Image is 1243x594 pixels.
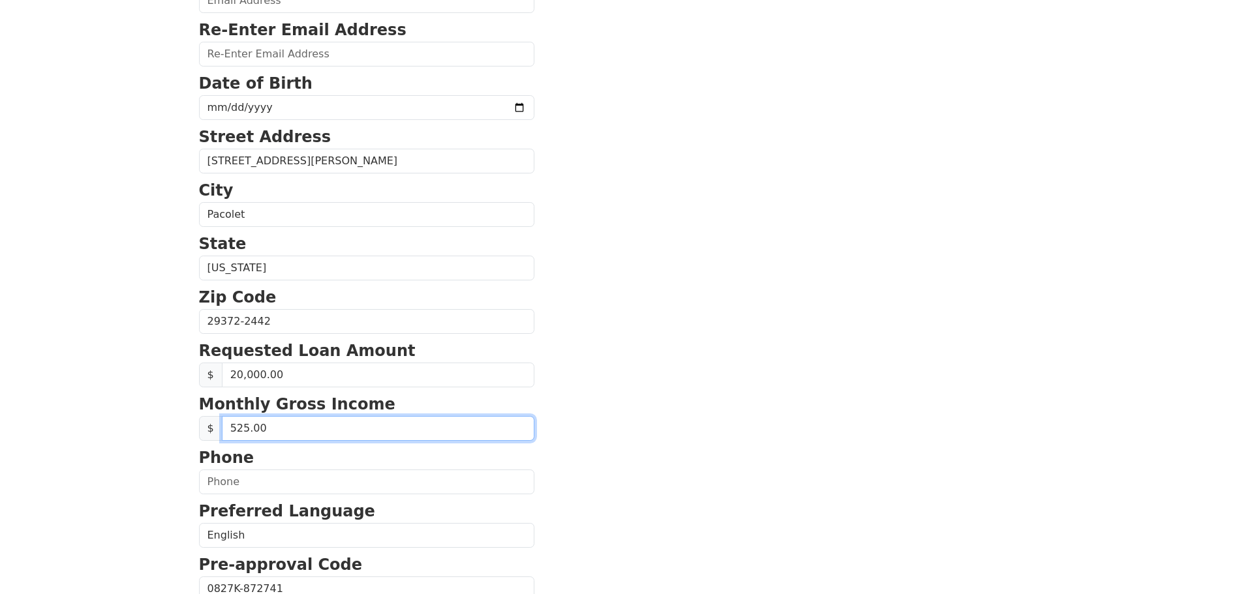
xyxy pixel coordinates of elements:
span: $ [199,416,223,441]
input: Zip Code [199,309,534,334]
strong: Street Address [199,128,331,146]
strong: Pre-approval Code [199,556,363,574]
span: $ [199,363,223,387]
input: City [199,202,534,227]
strong: Phone [199,449,254,467]
strong: City [199,181,234,200]
strong: Re-Enter Email Address [199,21,407,39]
input: Requested Loan Amount [222,363,534,387]
input: Street Address [199,149,534,173]
strong: Date of Birth [199,74,313,93]
input: 0.00 [222,416,534,441]
strong: Requested Loan Amount [199,342,416,360]
input: Re-Enter Email Address [199,42,534,67]
strong: Preferred Language [199,502,375,520]
strong: State [199,235,247,253]
input: Phone [199,469,534,494]
strong: Zip Code [199,288,277,306]
p: Monthly Gross Income [199,393,534,416]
